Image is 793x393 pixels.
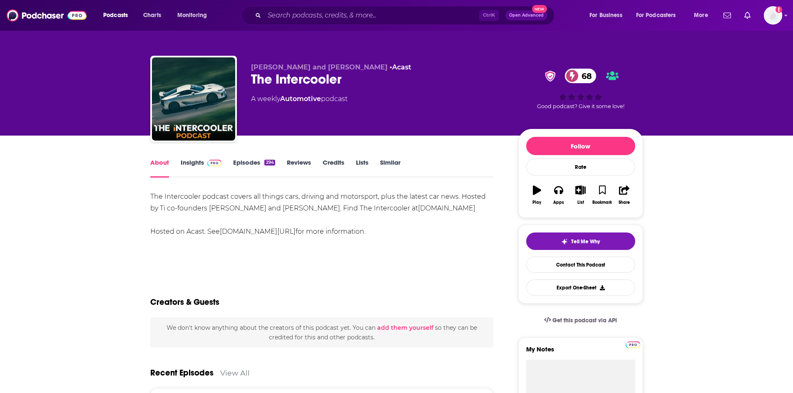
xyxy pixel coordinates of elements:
span: [PERSON_NAME] and [PERSON_NAME] [251,63,388,71]
div: List [577,200,584,205]
div: Rate [526,158,635,175]
div: Bookmark [592,200,612,205]
label: My Notes [526,345,635,360]
a: Get this podcast via API [537,310,624,331]
span: Charts [143,10,161,21]
button: open menu [97,9,139,22]
a: 68 [565,69,596,83]
button: Export One-Sheet [526,279,635,296]
a: [DOMAIN_NAME] [418,204,475,212]
span: Ctrl K [479,10,499,21]
a: [DOMAIN_NAME][URL] [220,227,296,235]
input: Search podcasts, credits, & more... [264,9,479,22]
span: Podcasts [103,10,128,21]
span: New [532,5,547,13]
span: Open Advanced [509,13,544,17]
svg: Add a profile image [776,6,782,13]
button: Share [613,180,635,210]
a: Similar [380,158,400,178]
a: Acast [392,63,411,71]
span: • [390,63,411,71]
a: Recent Episodes [150,368,214,378]
img: Podchaser Pro [626,341,640,348]
a: View All [220,368,250,377]
div: 294 [264,160,275,166]
div: Play [532,200,541,205]
button: tell me why sparkleTell Me Why [526,232,635,250]
div: The Intercooler podcast covers all things cars, driving and motorsport, plus the latest car news.... [150,191,494,237]
a: Show notifications dropdown [741,8,754,22]
span: Good podcast? Give it some love! [537,103,624,109]
h2: Creators & Guests [150,297,219,307]
span: We don't know anything about the creators of this podcast yet . You can so they can be credited f... [167,324,477,341]
img: The Intercooler [152,57,235,141]
a: Credits [323,158,344,178]
button: open menu [172,9,218,22]
div: Search podcasts, credits, & more... [249,6,562,25]
button: Show profile menu [764,6,782,25]
span: 68 [573,69,596,83]
a: Charts [138,9,166,22]
span: For Podcasters [636,10,676,21]
button: Play [526,180,548,210]
span: Tell Me Why [571,238,600,245]
a: Show notifications dropdown [720,8,734,22]
button: open menu [688,9,718,22]
a: Reviews [287,158,311,178]
button: Open AdvancedNew [505,10,547,20]
a: Lists [356,158,368,178]
span: Logged in as HannahDulzo1 [764,6,782,25]
button: open menu [584,9,633,22]
button: Bookmark [592,180,613,210]
span: Get this podcast via API [552,317,617,324]
span: For Business [589,10,622,21]
span: More [694,10,708,21]
img: Podchaser Pro [207,160,222,166]
a: Episodes294 [233,158,275,178]
a: Automotive [280,95,321,103]
a: InsightsPodchaser Pro [181,158,222,178]
button: Follow [526,137,635,155]
div: A weekly podcast [251,94,348,104]
img: User Profile [764,6,782,25]
div: verified Badge68Good podcast? Give it some love! [518,63,643,115]
img: tell me why sparkle [561,238,568,245]
div: Share [619,200,630,205]
span: Monitoring [177,10,207,21]
button: add them yourself [377,324,433,331]
a: Contact This Podcast [526,257,635,273]
div: Apps [553,200,564,205]
img: Podchaser - Follow, Share and Rate Podcasts [7,7,87,23]
img: verified Badge [542,71,558,82]
button: Apps [548,180,569,210]
button: open menu [631,9,688,22]
button: List [569,180,591,210]
a: Pro website [626,340,640,348]
a: About [150,158,169,178]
